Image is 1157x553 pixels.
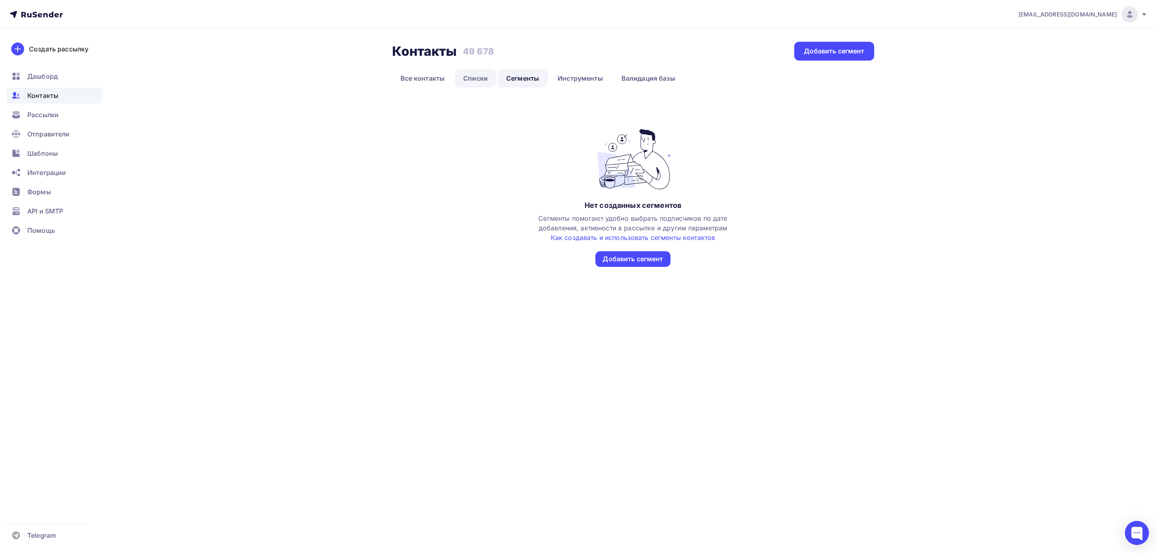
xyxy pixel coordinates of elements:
h2: Контакты [392,43,457,59]
span: Рассылки [27,110,59,120]
a: Рассылки [6,107,102,123]
span: Интеграции [27,168,66,177]
a: Шаблоны [6,145,102,161]
a: Валидация базы [613,69,684,87]
a: Инструменты [549,69,611,87]
span: API и SMTP [27,206,63,216]
a: Сегменты [498,69,548,87]
span: Формы [27,187,51,197]
span: [EMAIL_ADDRESS][DOMAIN_NAME] [1018,10,1117,18]
h3: 49 678 [463,46,495,57]
div: Добавить сегмент [804,47,864,56]
span: Контакты [27,91,58,100]
div: Создать рассылку [29,44,88,54]
span: Шаблоны [27,148,58,158]
a: Отправители [6,126,102,142]
span: Telegram [27,531,56,540]
div: Нет созданных сегментов [585,201,681,210]
div: Добавить сегмент [603,254,663,264]
a: Формы [6,184,102,200]
span: Отправители [27,129,70,139]
a: Дашборд [6,68,102,84]
span: Помощь [27,226,55,235]
a: Все контакты [392,69,454,87]
span: Сегменты помогают удобно выбрать подписчиков по дате добавления, активности в рассылке и другим п... [538,214,727,242]
a: Контакты [6,87,102,104]
a: Как создавать и использовать сегменты контактов [551,234,715,242]
span: Дашборд [27,71,58,81]
a: Списки [455,69,496,87]
a: [EMAIL_ADDRESS][DOMAIN_NAME] [1018,6,1147,22]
